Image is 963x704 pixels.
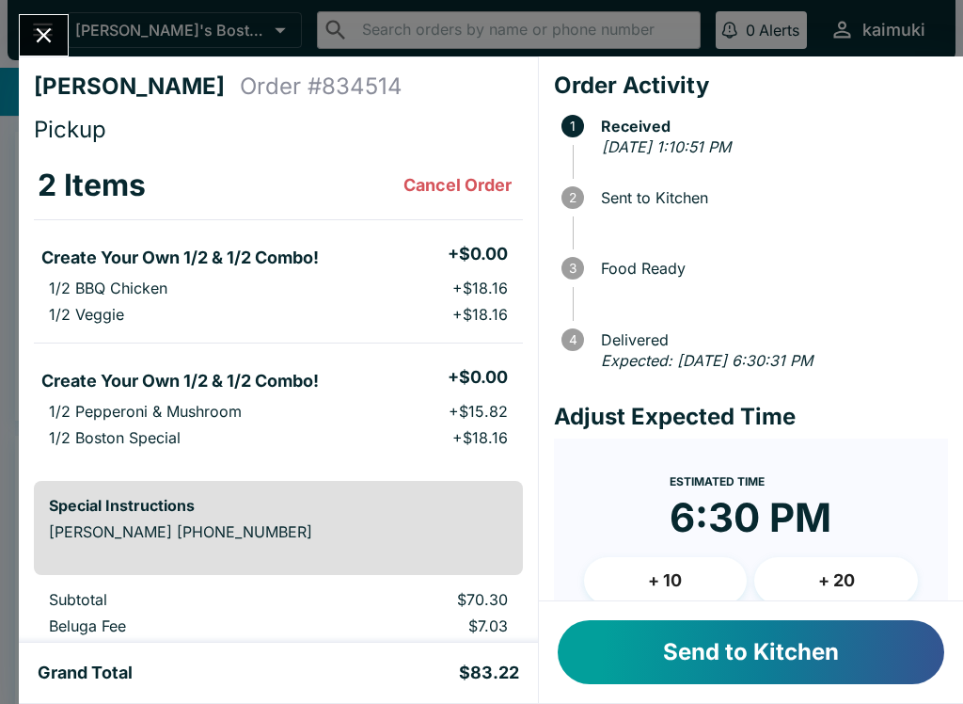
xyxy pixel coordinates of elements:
[49,428,181,447] p: 1/2 Boston Special
[670,493,831,542] time: 6:30 PM
[601,351,813,370] em: Expected: [DATE] 6:30:31 PM
[452,428,508,447] p: + $18.16
[569,190,576,205] text: 2
[448,243,508,265] h5: + $0.00
[452,305,508,324] p: + $18.16
[324,616,508,635] p: $7.03
[41,370,319,392] h5: Create Your Own 1/2 & 1/2 Combo!
[592,189,948,206] span: Sent to Kitchen
[49,279,167,297] p: 1/2 BBQ Chicken
[49,616,294,635] p: Beluga Fee
[34,590,523,696] table: orders table
[592,331,948,348] span: Delivered
[49,590,294,609] p: Subtotal
[34,116,106,143] span: Pickup
[584,557,748,604] button: + 10
[448,366,508,389] h5: + $0.00
[754,557,918,604] button: + 20
[554,72,948,100] h4: Order Activity
[38,167,146,204] h3: 2 Items
[602,137,731,156] em: [DATE] 1:10:51 PM
[459,662,519,684] h5: $83.22
[49,402,242,421] p: 1/2 Pepperoni & Mushroom
[49,522,508,541] p: [PERSON_NAME] [PHONE_NUMBER]
[38,662,133,684] h5: Grand Total
[449,402,508,421] p: + $15.82
[396,167,519,204] button: Cancel Order
[570,119,576,134] text: 1
[452,279,508,297] p: + $18.16
[592,118,948,135] span: Received
[592,260,948,277] span: Food Ready
[34,72,240,101] h4: [PERSON_NAME]
[324,590,508,609] p: $70.30
[41,247,319,269] h5: Create Your Own 1/2 & 1/2 Combo!
[554,403,948,431] h4: Adjust Expected Time
[34,152,523,466] table: orders table
[20,15,68,56] button: Close
[568,332,576,347] text: 4
[558,620,944,684] button: Send to Kitchen
[569,261,576,276] text: 3
[49,496,508,515] h6: Special Instructions
[240,72,403,101] h4: Order # 834514
[49,305,124,324] p: 1/2 Veggie
[670,474,765,488] span: Estimated Time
